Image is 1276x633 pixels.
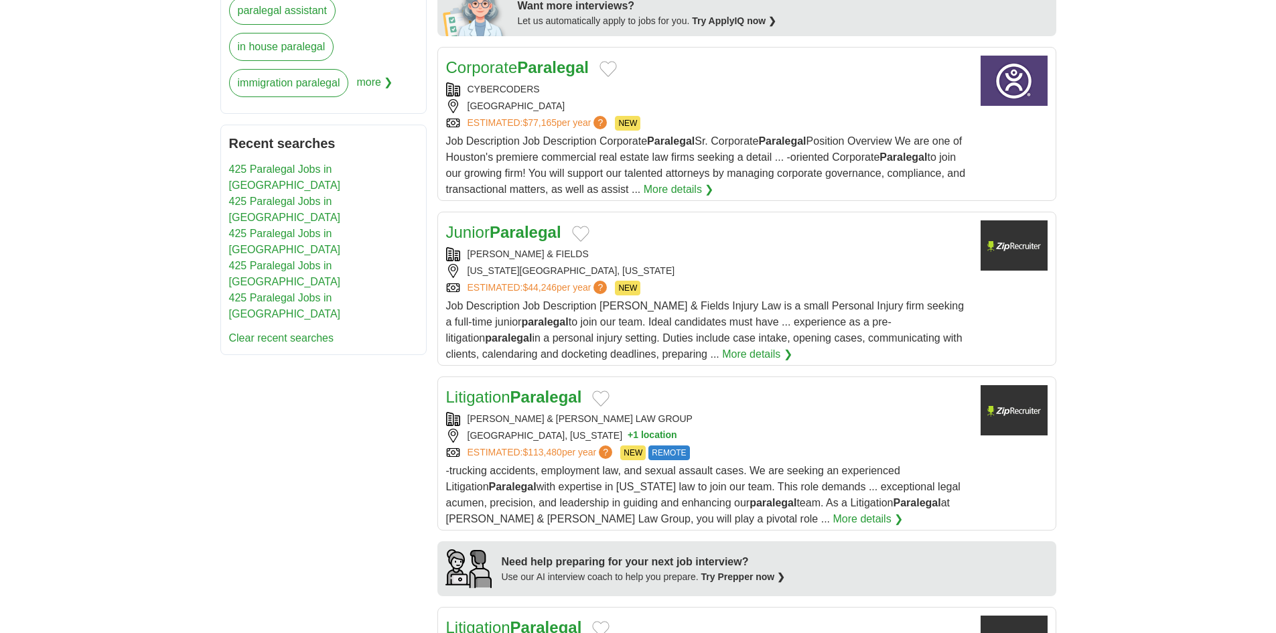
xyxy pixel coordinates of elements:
[522,447,561,458] span: $113,480
[628,429,677,443] button: +1 location
[615,281,640,295] span: NEW
[879,151,927,163] strong: Paralegal
[446,223,561,241] a: JuniorParalegal
[446,465,961,524] span: -trucking accidents, employment law, and sexual assault cases. We are seeking an experienced Liti...
[468,445,616,460] a: ESTIMATED:$113,480per year?
[620,445,646,460] span: NEW
[229,292,341,320] a: 425 Paralegal Jobs in [GEOGRAPHIC_DATA]
[468,281,610,295] a: ESTIMATED:$44,246per year?
[489,481,537,492] strong: Paralegal
[517,58,589,76] strong: Paralegal
[446,264,970,278] div: [US_STATE][GEOGRAPHIC_DATA], [US_STATE]
[518,14,1048,28] div: Let us automatically apply to jobs for you.
[644,182,714,198] a: More details ❯
[750,497,796,508] strong: paralegal
[833,511,904,527] a: More details ❯
[522,282,557,293] span: $44,246
[592,391,610,407] button: Add to favorite jobs
[722,346,792,362] a: More details ❯
[628,429,633,443] span: +
[468,84,540,94] a: CYBERCODERS
[446,58,589,76] a: CorporateParalegal
[981,220,1048,271] img: Company logo
[981,56,1048,106] img: CyberCoders logo
[468,116,610,131] a: ESTIMATED:$77,165per year?
[229,196,341,223] a: 425 Paralegal Jobs in [GEOGRAPHIC_DATA]
[521,316,568,328] strong: paralegal
[502,570,786,584] div: Use our AI interview coach to help you prepare.
[229,133,418,153] h2: Recent searches
[522,117,557,128] span: $77,165
[485,332,532,344] strong: paralegal
[229,69,349,97] a: immigration paralegal
[446,429,970,443] div: [GEOGRAPHIC_DATA], [US_STATE]
[615,116,640,131] span: NEW
[758,135,806,147] strong: Paralegal
[894,497,941,508] strong: Paralegal
[229,260,341,287] a: 425 Paralegal Jobs in [GEOGRAPHIC_DATA]
[490,223,561,241] strong: Paralegal
[648,445,689,460] span: REMOTE
[446,247,970,261] div: [PERSON_NAME] & FIELDS
[647,135,695,147] strong: Paralegal
[446,300,965,360] span: Job Description Job Description [PERSON_NAME] & Fields Injury Law is a small Personal Injury firm...
[981,385,1048,435] img: Company logo
[593,281,607,294] span: ?
[229,33,334,61] a: in house paralegal
[599,61,617,77] button: Add to favorite jobs
[701,571,786,582] a: Try Prepper now ❯
[229,332,334,344] a: Clear recent searches
[229,163,341,191] a: 425 Paralegal Jobs in [GEOGRAPHIC_DATA]
[446,388,582,406] a: LitigationParalegal
[356,69,393,105] span: more ❯
[510,388,582,406] strong: Paralegal
[502,554,786,570] div: Need help preparing for your next job interview?
[599,445,612,459] span: ?
[692,15,776,26] a: Try ApplyIQ now ❯
[229,228,341,255] a: 425 Paralegal Jobs in [GEOGRAPHIC_DATA]
[446,99,970,113] div: [GEOGRAPHIC_DATA]
[593,116,607,129] span: ?
[446,135,966,195] span: Job Description Job Description Corporate Sr. Corporate Position Overview We are one of Houston's...
[446,412,970,426] div: [PERSON_NAME] & [PERSON_NAME] LAW GROUP
[572,226,589,242] button: Add to favorite jobs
